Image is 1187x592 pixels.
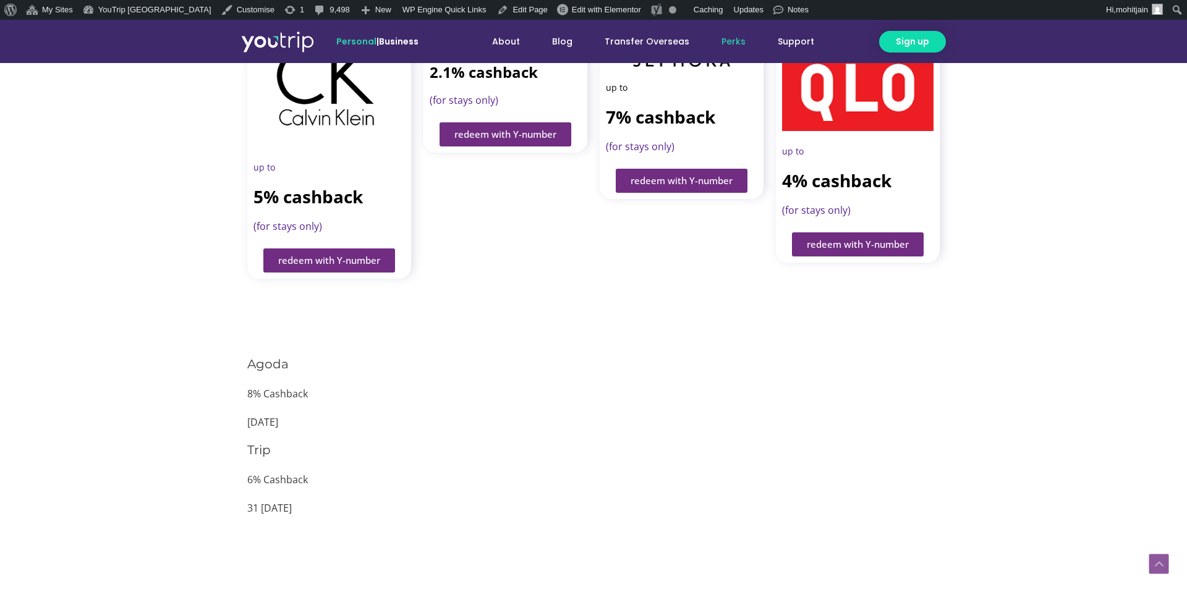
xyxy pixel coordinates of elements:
a: About [476,30,536,53]
div: up to [606,80,757,96]
nav: Menu [452,30,830,53]
a: redeem with Y-number [263,248,395,273]
p: [DATE] [247,413,940,432]
span: redeem with Y-number [807,240,909,249]
span: mohitjain [1116,5,1148,14]
div: (for stays only) [253,218,405,236]
span: Sign up [896,35,929,48]
span: Edit with Elementor [572,5,641,14]
span: redeem with Y-number [278,256,380,265]
div: up to [782,143,934,159]
div: (for stays only) [606,138,757,156]
strong: 7% cashback [606,105,715,129]
h3: Trip [247,441,940,459]
div: (for stays only) [430,91,581,110]
strong: 4% cashback [782,169,891,192]
a: redeem with Y-number [792,232,924,256]
div: up to [253,159,405,175]
span: Personal [336,35,377,48]
a: Business [379,35,419,48]
a: redeem with Y-number [440,122,571,146]
strong: 5% cashback [253,185,363,208]
a: Blog [536,30,589,53]
a: Perks [705,30,762,53]
span: redeem with Y-number [631,176,733,185]
div: (for stays only) [782,201,934,220]
span: redeem with Y-number [454,130,556,139]
h3: Agoda [247,355,940,373]
p: 6% Cashback [247,471,940,489]
a: redeem with Y-number [616,169,747,193]
p: 8% Cashback [247,385,940,404]
strong: 2.1% cashback [430,62,538,82]
p: 31 [DATE] [247,499,940,518]
a: Sign up [879,31,946,53]
a: Transfer Overseas [589,30,705,53]
span: | [336,35,419,48]
a: Support [762,30,830,53]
